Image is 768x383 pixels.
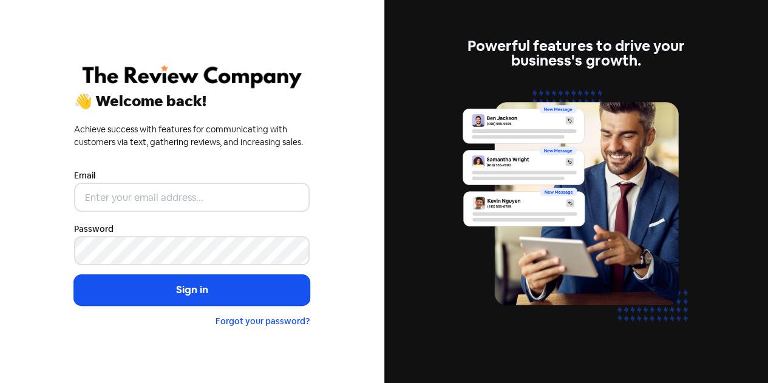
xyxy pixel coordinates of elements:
div: Achieve success with features for communicating with customers via text, gathering reviews, and i... [74,123,310,149]
label: Email [74,169,95,182]
button: Sign in [74,275,310,305]
input: Enter your email address... [74,183,310,212]
div: Powerful features to drive your business's growth. [458,39,694,68]
label: Password [74,223,114,236]
div: 👋 Welcome back! [74,94,310,109]
img: inbox [458,83,694,344]
a: Forgot your password? [216,316,310,327]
